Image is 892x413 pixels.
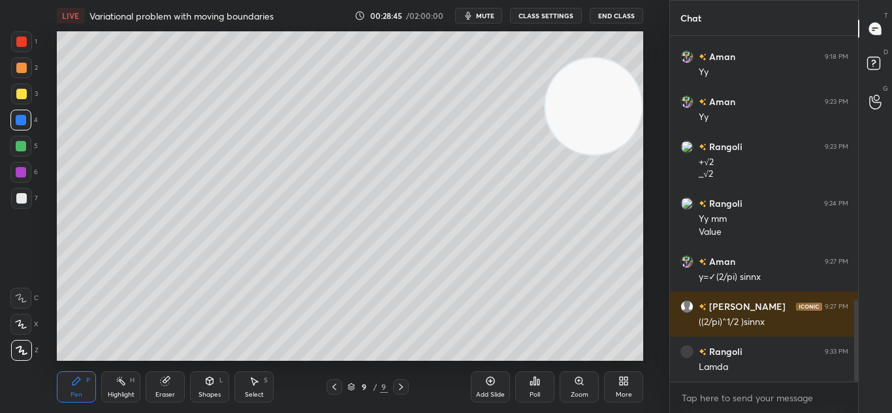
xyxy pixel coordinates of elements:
div: 4 [10,110,38,130]
div: ((2/pi)^1/2 )sinnx [699,316,848,329]
div: Poll [530,391,540,398]
p: D [884,47,888,57]
div: 9:23 PM [825,143,848,151]
div: Zoom [571,391,588,398]
div: LIVE [57,8,84,23]
div: 9:27 PM [825,258,848,266]
div: H [130,377,135,384]
img: no-rating-badge.077c3623.svg [699,144,707,151]
img: 3 [680,197,693,210]
img: 3 [680,345,693,358]
img: e2a09ef261bd451ba5ea84c67a57291d.jpg [680,255,693,268]
span: mute [476,11,494,20]
div: 2 [11,57,38,78]
div: Eraser [155,391,175,398]
button: mute [455,8,502,23]
div: 9 [358,383,371,391]
img: no-rating-badge.077c3623.svg [699,99,707,106]
img: no-rating-badge.077c3623.svg [699,54,707,61]
div: Select [245,391,264,398]
div: +√2 _√2 [699,156,848,181]
img: no-rating-badge.077c3623.svg [699,200,707,207]
img: no-rating-badge.077c3623.svg [699,258,707,266]
div: Value [699,226,848,239]
div: grid [670,36,859,382]
img: iconic-dark.1390631f.png [796,303,822,311]
img: 3 [680,140,693,153]
div: 9:23 PM [825,98,848,106]
h6: Rangoli [707,140,742,153]
div: Z [11,340,39,361]
div: Highlight [108,391,135,398]
div: S [264,377,268,384]
div: L [219,377,223,384]
img: no-rating-badge.077c3623.svg [699,303,707,311]
div: 1 [11,31,37,52]
p: T [884,10,888,20]
button: End Class [590,8,643,23]
div: More [616,391,632,398]
div: X [10,314,39,335]
div: 9:33 PM [825,348,848,356]
img: e2a09ef261bd451ba5ea84c67a57291d.jpg [680,50,693,63]
div: C [10,288,39,309]
div: Yy [699,66,848,79]
p: G [883,84,888,93]
button: CLASS SETTINGS [510,8,582,23]
div: 6 [10,162,38,183]
div: 3 [11,84,38,104]
div: Lamda [699,361,848,374]
h6: Aman [707,95,735,108]
h4: Variational problem with moving boundaries [89,10,274,22]
div: 9:27 PM [825,303,848,311]
div: 7 [11,188,38,209]
div: 9 [380,381,388,393]
h6: [PERSON_NAME] [707,299,786,313]
img: e2a09ef261bd451ba5ea84c67a57291d.jpg [680,95,693,108]
h6: Rangoli [707,196,742,210]
div: Yy [699,111,848,124]
p: Chat [670,1,712,35]
div: / [374,383,377,391]
div: y=✓(2/pi) sinnx [699,271,848,284]
h6: Aman [707,50,735,63]
h6: Rangoli [707,344,742,358]
div: 9:24 PM [824,200,848,207]
div: Yy mm [699,213,848,226]
div: Shapes [199,391,221,398]
div: 5 [10,136,38,157]
div: Add Slide [476,391,505,398]
div: 9:18 PM [825,53,848,61]
div: Pen [71,391,82,398]
h6: Aman [707,254,735,268]
img: no-rating-badge.077c3623.svg [699,348,707,356]
div: P [86,377,90,384]
img: default.png [680,300,693,313]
